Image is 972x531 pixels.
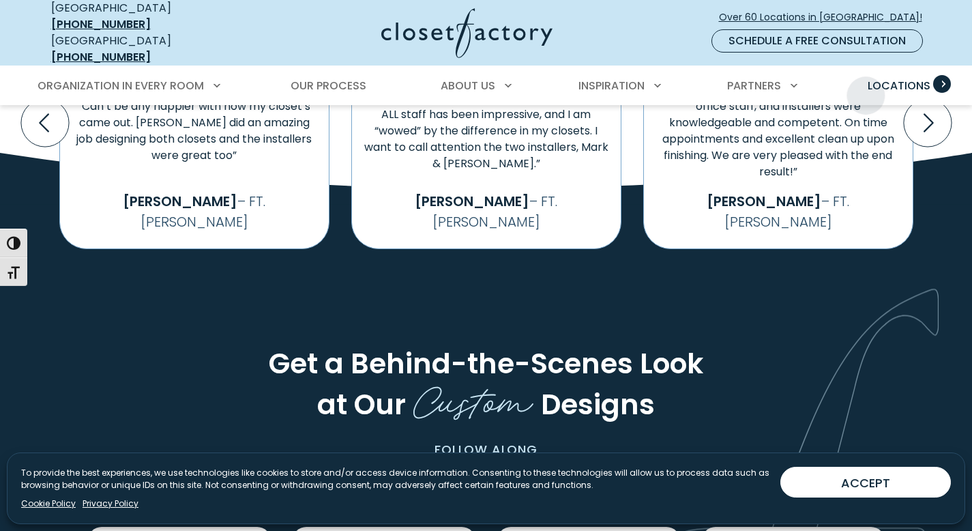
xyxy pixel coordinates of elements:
nav: Primary Menu [28,67,945,105]
button: Next slide [898,94,957,152]
span: at Our [317,385,406,424]
span: Over 60 Locations in [GEOGRAPHIC_DATA]! [719,10,933,25]
a: Privacy Policy [83,498,138,510]
span: Designs [541,385,655,424]
span: Get a Behind-the-Scenes Look [269,344,703,383]
div: [GEOGRAPHIC_DATA] [51,33,249,66]
span: Inspiration [578,78,645,94]
span: Organization in Every Room [38,78,204,94]
a: [PHONE_NUMBER] [51,16,151,32]
span: Locations [868,78,930,94]
span: [PERSON_NAME] [707,192,821,211]
p: “Can’t be any happier with how my closet’s came out. [PERSON_NAME] did an amazing job designing b... [71,98,318,164]
a: Over 60 Locations in [GEOGRAPHIC_DATA]! [718,5,934,29]
button: Previous slide [16,94,74,152]
a: Cookie Policy [21,498,76,510]
span: FOLLOW ALONG [435,441,537,458]
a: Schedule a Free Consultation [711,29,923,53]
span: Custom [413,368,533,427]
button: ACCEPT [780,467,951,498]
p: – Ft. [PERSON_NAME] [71,191,318,232]
span: [PERSON_NAME] [415,192,529,211]
span: Partners [727,78,781,94]
p: “Wonderful company to work with. Designer, office staff, and installers were knowledgeable and co... [655,82,902,180]
img: Closet Factory Logo [381,8,553,58]
p: – Ft. [PERSON_NAME] [655,191,902,232]
span: About Us [441,78,495,94]
span: Our Process [291,78,366,94]
a: [PHONE_NUMBER] [51,49,151,65]
p: To provide the best experiences, we use technologies like cookies to store and/or access device i... [21,467,769,491]
p: – Ft. [PERSON_NAME] [363,191,610,232]
span: [PERSON_NAME] [123,192,237,211]
p: “The design, materials, attention to detail by ALL staff has been impressive, and I am “wowed” by... [363,90,610,172]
